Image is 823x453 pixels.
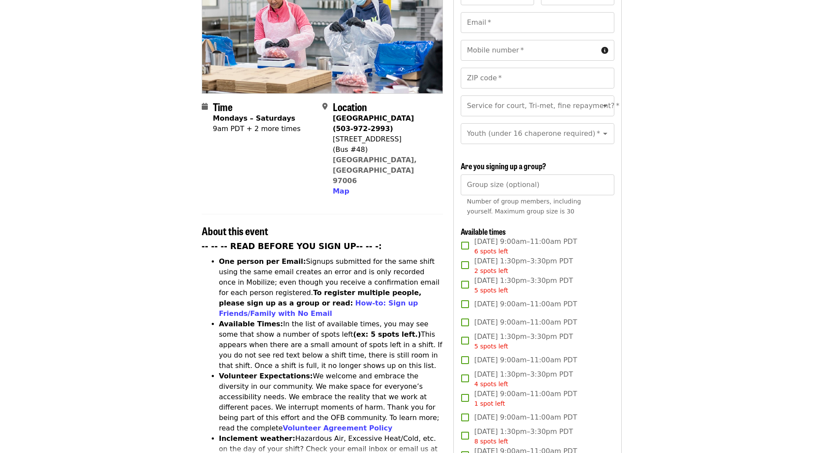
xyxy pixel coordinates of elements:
span: 6 spots left [474,248,508,255]
span: 1 spot left [474,400,505,407]
span: [DATE] 1:30pm–3:30pm PDT [474,427,573,446]
span: [DATE] 9:00am–11:00am PDT [474,299,577,309]
span: Number of group members, including yourself. Maximum group size is 30 [467,198,581,215]
span: 2 spots left [474,267,508,274]
input: Email [461,12,614,33]
strong: Mondays – Saturdays [213,114,295,122]
i: calendar icon [202,102,208,111]
a: Volunteer Agreement Policy [283,424,393,432]
span: [DATE] 9:00am–11:00am PDT [474,317,577,328]
span: Location [333,99,367,114]
strong: Inclement weather: [219,434,295,443]
li: In the list of available times, you may see some that show a number of spots left This appears wh... [219,319,443,371]
span: Time [213,99,233,114]
button: Open [599,128,611,140]
strong: One person per Email: [219,257,306,266]
div: 9am PDT + 2 more times [213,124,301,134]
div: [STREET_ADDRESS] [333,134,436,144]
button: Map [333,186,349,197]
span: Available times [461,226,506,237]
span: 4 spots left [474,381,508,387]
li: We welcome and embrace the diversity in our community. We make space for everyone’s accessibility... [219,371,443,433]
span: [DATE] 9:00am–11:00am PDT [474,355,577,365]
span: [DATE] 1:30pm–3:30pm PDT [474,332,573,351]
a: [GEOGRAPHIC_DATA], [GEOGRAPHIC_DATA] 97006 [333,156,417,185]
span: [DATE] 1:30pm–3:30pm PDT [474,276,573,295]
i: circle-info icon [601,46,608,55]
button: Open [599,100,611,112]
strong: [GEOGRAPHIC_DATA] (503-972-2993) [333,114,414,133]
span: 5 spots left [474,287,508,294]
input: ZIP code [461,68,614,89]
strong: -- -- -- READ BEFORE YOU SIGN UP-- -- -: [202,242,382,251]
span: [DATE] 9:00am–11:00am PDT [474,236,577,256]
span: Are you signing up a group? [461,160,546,171]
span: [DATE] 1:30pm–3:30pm PDT [474,369,573,389]
span: [DATE] 9:00am–11:00am PDT [474,389,577,408]
a: How-to: Sign up Friends/Family with No Email [219,299,418,318]
i: map-marker-alt icon [322,102,328,111]
span: [DATE] 9:00am–11:00am PDT [474,412,577,423]
strong: To register multiple people, please sign up as a group or read: [219,289,422,307]
span: 8 spots left [474,438,508,445]
strong: Volunteer Expectations: [219,372,313,380]
li: Signups submitted for the same shift using the same email creates an error and is only recorded o... [219,256,443,319]
input: [object Object] [461,174,614,195]
span: Map [333,187,349,195]
span: About this event [202,223,268,238]
strong: Available Times: [219,320,283,328]
strong: (ex: 5 spots left.) [353,330,421,338]
div: (Bus #48) [333,144,436,155]
span: [DATE] 1:30pm–3:30pm PDT [474,256,573,276]
input: Mobile number [461,40,597,61]
span: 5 spots left [474,343,508,350]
